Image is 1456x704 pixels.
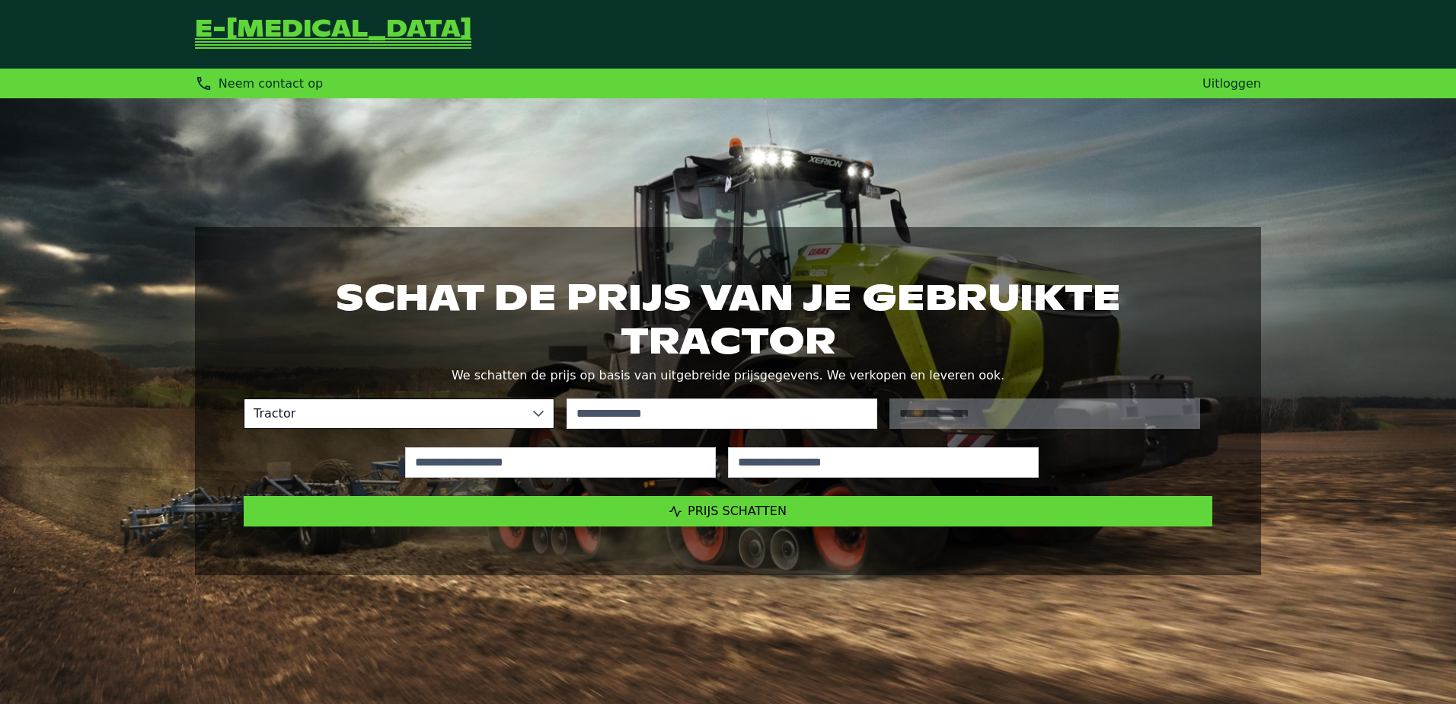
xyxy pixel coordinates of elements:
[219,76,323,91] span: Neem contact op
[688,504,787,518] span: Prijs schatten
[1202,76,1261,91] a: Uitloggen
[195,18,471,50] a: Terug naar de startpagina
[244,276,1212,361] h1: Schat de prijs van je gebruikte tractor
[195,75,323,92] div: Neem contact op
[244,365,1212,386] p: We schatten de prijs op basis van uitgebreide prijsgegevens. We verkopen en leveren ook.
[244,399,523,428] span: Tractor
[244,496,1212,526] button: Prijs schatten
